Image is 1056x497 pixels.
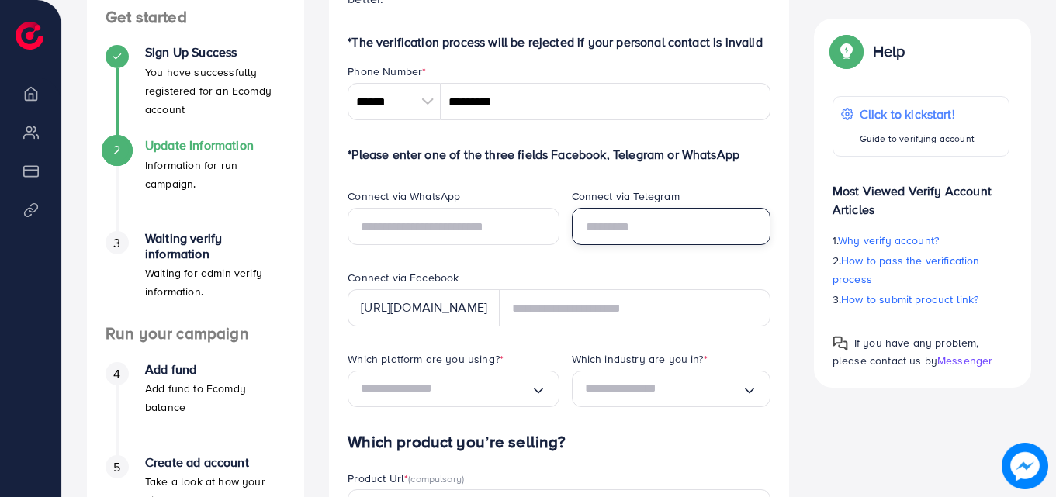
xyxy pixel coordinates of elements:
span: 5 [113,458,120,476]
p: You have successfully registered for an Ecomdy account [145,63,286,119]
label: Connect via Telegram [572,188,680,204]
h4: Update Information [145,138,286,153]
p: 3. [833,290,1009,309]
h4: Add fund [145,362,286,377]
img: Popup guide [833,37,860,65]
label: Connect via Facebook [348,270,459,285]
p: *Please enter one of the three fields Facebook, Telegram or WhatsApp [348,145,770,164]
p: Guide to verifying account [860,129,975,148]
label: Product Url [348,471,464,486]
label: Which platform are you using? [348,351,504,367]
p: *The verification process will be rejected if your personal contact is invalid [348,33,770,51]
li: Update Information [87,138,304,231]
label: Which industry are you in? [572,351,708,367]
p: Click to kickstart! [860,105,975,123]
input: Search for option [585,377,742,401]
p: 2. [833,251,1009,288]
label: Phone Number [348,64,426,79]
span: How to submit product link? [841,292,978,307]
li: Waiting verify information [87,231,304,324]
h4: Which product you’re selling? [348,433,770,452]
span: Why verify account? [838,233,939,248]
span: 4 [113,365,120,383]
p: Information for run campaign. [145,156,286,193]
div: [URL][DOMAIN_NAME] [348,289,500,326]
img: image [1002,443,1048,489]
p: Most Viewed Verify Account Articles [833,169,1009,219]
div: Search for option [348,371,559,407]
h4: Create ad account [145,455,286,470]
span: 2 [113,141,120,159]
span: (compulsory) [408,471,464,485]
h4: Run your campaign [87,324,304,343]
li: Sign Up Success [87,45,304,138]
p: 1. [833,231,1009,250]
span: If you have any problem, please contact us by [833,335,979,368]
p: Waiting for admin verify information. [145,264,286,301]
label: Connect via WhatsApp [348,188,460,204]
img: Popup guide [833,336,848,351]
p: Add fund to Ecomdy balance [145,379,286,416]
input: Search for option [361,377,530,401]
h4: Sign Up Success [145,45,286,60]
div: Search for option [572,371,770,407]
span: Messenger [937,353,992,368]
img: logo [16,22,43,50]
h4: Get started [87,8,304,27]
p: Help [873,42,905,60]
span: 3 [113,234,120,252]
span: How to pass the verification process [833,253,980,287]
li: Add fund [87,362,304,455]
h4: Waiting verify information [145,231,286,261]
